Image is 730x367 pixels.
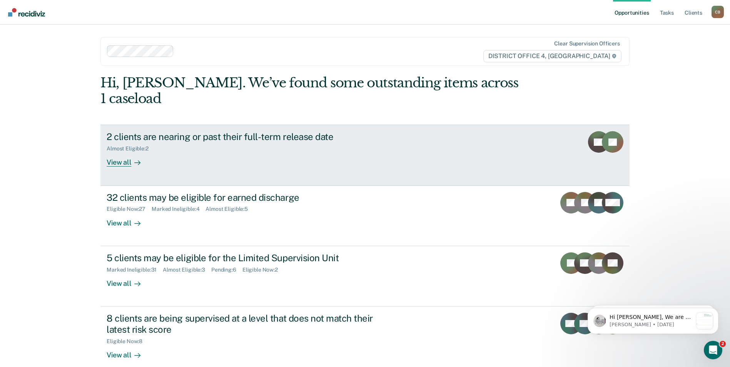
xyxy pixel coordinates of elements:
[107,212,150,227] div: View all
[107,192,377,203] div: 32 clients may be eligible for earned discharge
[576,292,730,346] iframe: Intercom notifications message
[242,267,284,273] div: Eligible Now : 2
[107,273,150,288] div: View all
[100,75,524,107] div: Hi, [PERSON_NAME]. We’ve found some outstanding items across 1 caseload
[704,341,722,359] iframe: Intercom live chat
[100,246,630,307] a: 5 clients may be eligible for the Limited Supervision UnitMarked Ineligible:31Almost Eligible:3Pe...
[107,152,150,167] div: View all
[211,267,242,273] div: Pending : 6
[554,40,620,47] div: Clear supervision officers
[100,186,630,246] a: 32 clients may be eligible for earned dischargeEligible Now:27Marked Ineligible:4Almost Eligible:...
[107,252,377,264] div: 5 clients may be eligible for the Limited Supervision Unit
[205,206,254,212] div: Almost Eligible : 5
[483,50,621,62] span: DISTRICT OFFICE 4, [GEOGRAPHIC_DATA]
[107,267,163,273] div: Marked Ineligible : 31
[33,29,117,36] p: Message from Kim, sent 1w ago
[152,206,205,212] div: Marked Ineligible : 4
[712,6,724,18] div: C B
[712,6,724,18] button: Profile dropdown button
[107,131,377,142] div: 2 clients are nearing or past their full-term release date
[33,22,117,219] span: Hi [PERSON_NAME], We are so excited to announce a brand new feature: AI case note search! 📣 Findi...
[107,206,152,212] div: Eligible Now : 27
[107,338,149,345] div: Eligible Now : 8
[100,125,630,185] a: 2 clients are nearing or past their full-term release dateAlmost Eligible:2View all
[107,145,155,152] div: Almost Eligible : 2
[720,341,726,347] span: 2
[163,267,211,273] div: Almost Eligible : 3
[107,344,150,359] div: View all
[8,8,45,17] img: Recidiviz
[107,313,377,335] div: 8 clients are being supervised at a level that does not match their latest risk score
